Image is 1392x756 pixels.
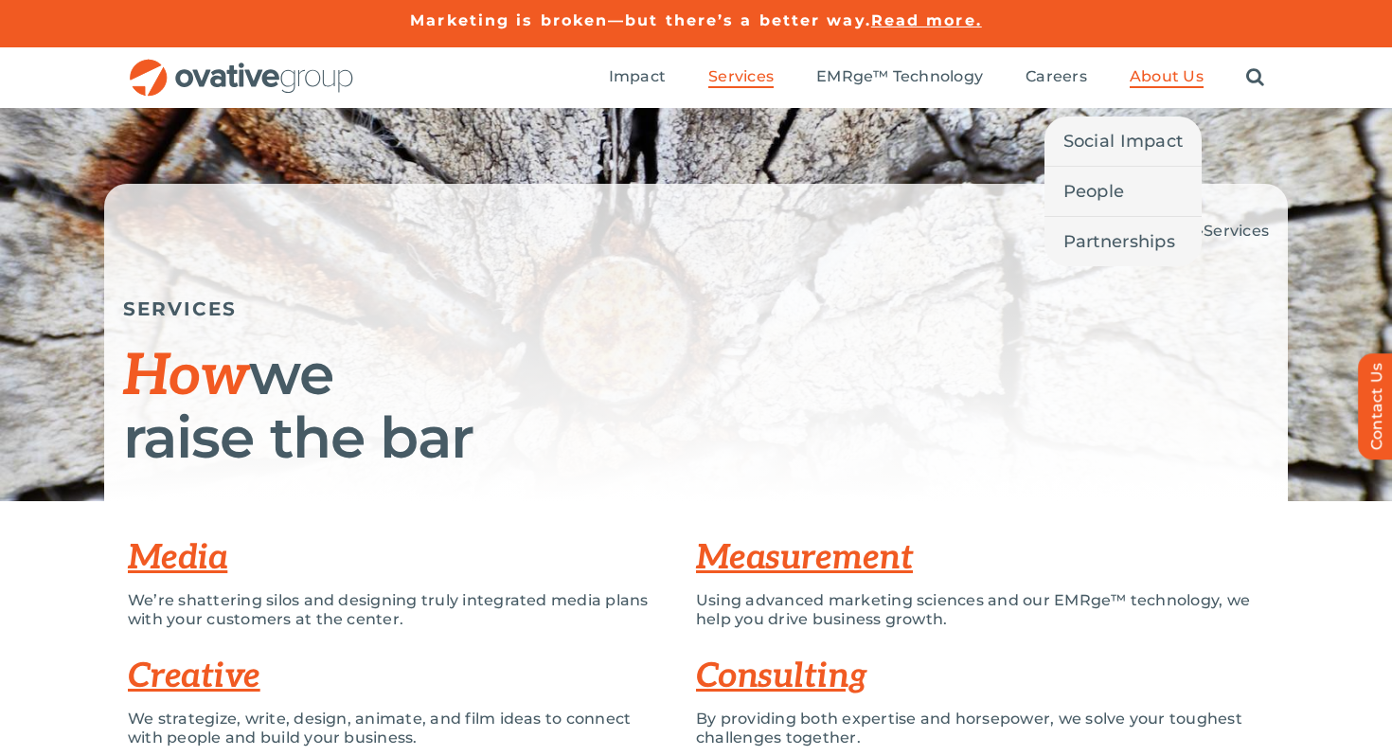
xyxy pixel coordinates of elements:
[1148,222,1269,240] span: »
[123,343,249,411] span: How
[696,710,1264,747] p: By providing both expertise and horsepower, we solve your toughest challenges together.
[708,67,774,86] span: Services
[1204,222,1269,240] span: Services
[708,67,774,88] a: Services
[128,57,355,75] a: OG_Full_horizontal_RGB
[1246,67,1264,88] a: Search
[128,710,668,747] p: We strategize, write, design, animate, and film ideas to connect with people and build your busin...
[1130,67,1204,86] span: About Us
[1063,178,1125,205] span: People
[128,591,668,629] p: We’re shattering silos and designing truly integrated media plans with your customers at the center.
[609,67,666,88] a: Impact
[1063,128,1184,154] span: Social Impact
[128,656,260,697] a: Creative
[871,11,982,29] a: Read more.
[816,67,983,88] a: EMRge™ Technology
[1026,67,1087,86] span: Careers
[609,47,1264,108] nav: Menu
[696,537,913,579] a: Measurement
[410,11,871,29] a: Marketing is broken—but there’s a better way.
[123,297,1269,320] h5: SERVICES
[696,656,867,697] a: Consulting
[123,344,1269,468] h1: we raise the bar
[1044,167,1203,216] a: People
[128,537,227,579] a: Media
[1044,117,1203,166] a: Social Impact
[1044,217,1203,266] a: Partnerships
[1063,228,1175,255] span: Partnerships
[816,67,983,86] span: EMRge™ Technology
[1130,67,1204,88] a: About Us
[1026,67,1087,88] a: Careers
[696,591,1264,629] p: Using advanced marketing sciences and our EMRge™ technology, we help you drive business growth.
[609,67,666,86] span: Impact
